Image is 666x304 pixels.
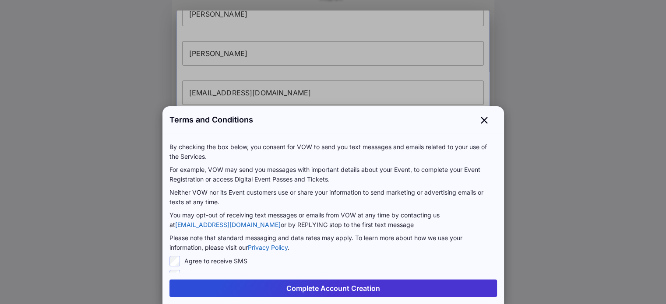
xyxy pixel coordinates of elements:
[169,233,497,252] p: Please note that standard messaging and data rates may apply. To learn more about how we use your...
[175,221,281,228] a: [EMAIL_ADDRESS][DOMAIN_NAME]
[169,188,497,207] p: Neither VOW nor its Event customers use or share your information to send marketing or advertisin...
[169,165,497,184] p: For example, VOW may send you messages with important details about your Event, to complete your ...
[169,142,497,161] p: By checking the box below, you consent for VOW to send you text messages and emails related to yo...
[184,271,252,280] label: Agree to receive Emails
[184,257,247,266] label: Agree to receive SMS
[169,210,497,230] p: You may opt-out of receiving text messages or emails from VOW at any time by contacting us at or ...
[169,114,253,126] span: Terms and Conditions
[248,244,288,251] a: Privacy Policy
[169,280,497,297] button: Complete Account Creation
